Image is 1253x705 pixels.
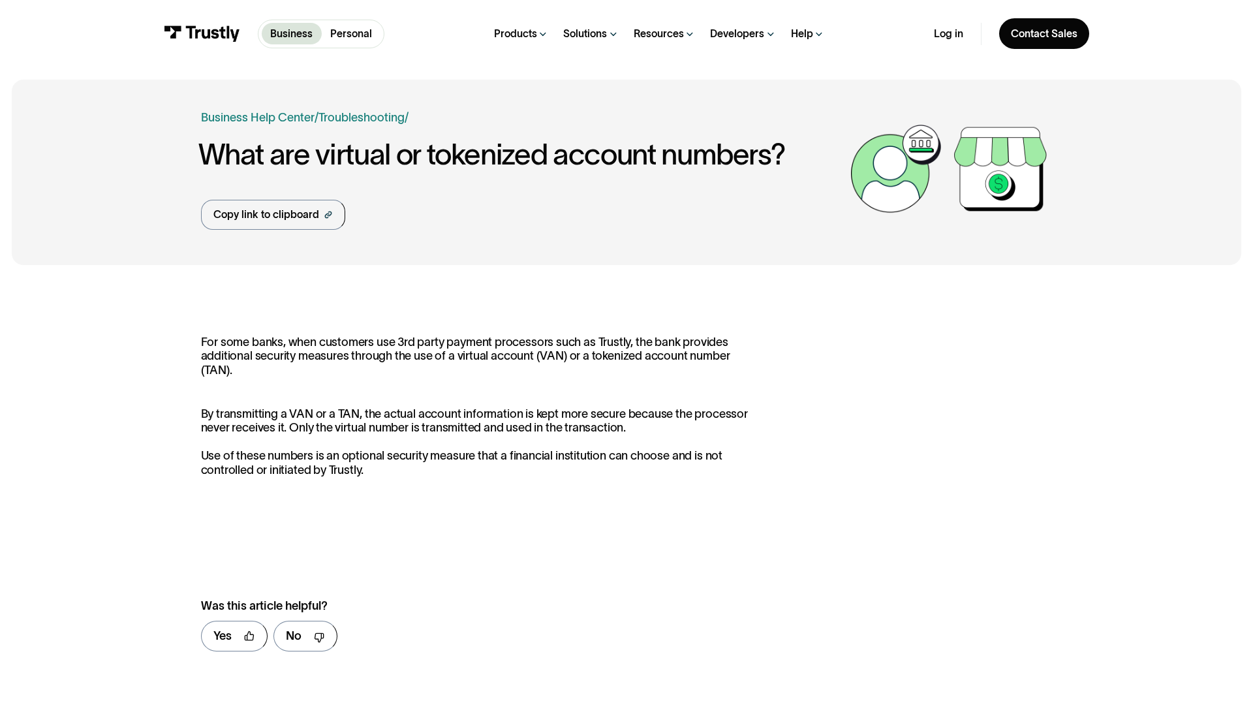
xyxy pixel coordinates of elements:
div: / [315,109,318,127]
a: No [273,621,337,651]
div: Was this article helpful? [201,597,718,615]
div: / [405,109,409,127]
p: Business [270,26,313,42]
p: Personal [330,26,372,42]
div: No [286,627,302,645]
a: Log in [934,27,963,40]
div: Developers [710,27,764,40]
div: Resources [634,27,684,40]
div: Solutions [563,27,607,40]
div: Yes [213,627,232,645]
a: Contact Sales [999,18,1089,49]
a: Personal [322,23,381,44]
img: Trustly Logo [164,25,240,42]
p: For some banks, when customers use 3rd party payment processors such as Trustly, the bank provide... [201,336,749,378]
a: Business Help Center [201,109,315,127]
h1: What are virtual or tokenized account numbers? [198,138,844,171]
div: Help [791,27,813,40]
a: Business [262,23,322,44]
p: By transmitting a VAN or a TAN, the actual account information is kept more secure because the pr... [201,407,749,478]
a: Troubleshooting [318,111,405,124]
div: Copy link to clipboard [213,207,319,223]
a: Copy link to clipboard [201,200,345,230]
div: Products [494,27,537,40]
div: Contact Sales [1011,27,1077,40]
a: Yes [201,621,268,651]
